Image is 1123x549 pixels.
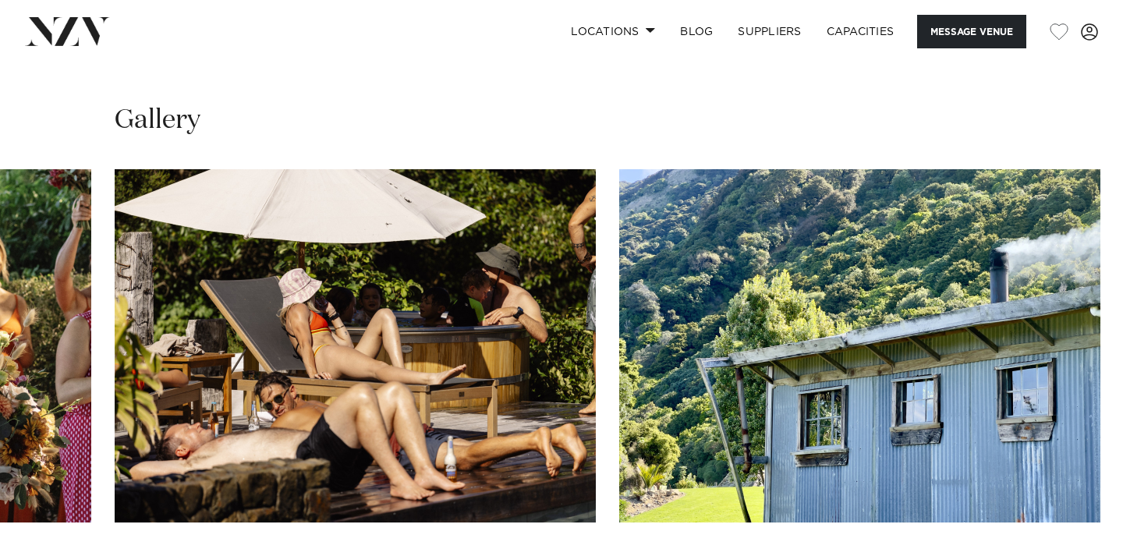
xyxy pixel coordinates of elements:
[917,15,1026,48] button: Message Venue
[725,15,813,48] a: SUPPLIERS
[814,15,907,48] a: Capacities
[558,15,668,48] a: Locations
[115,103,200,138] h2: Gallery
[668,15,725,48] a: BLOG
[25,17,110,45] img: nzv-logo.png
[619,169,1100,522] swiper-slide: 18 / 29
[115,169,596,522] swiper-slide: 17 / 29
